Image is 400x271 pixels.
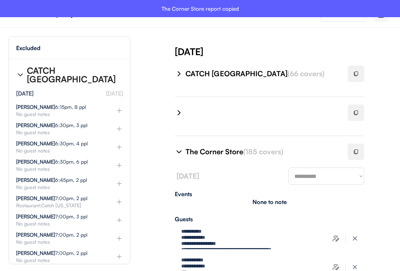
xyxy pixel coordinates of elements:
img: users-edit.svg [332,263,339,271]
img: plus%20%281%29.svg [116,217,123,224]
img: chevron-right%20%281%29.svg [16,71,25,79]
div: 7:00pm, 2 ppl [16,232,87,237]
strong: [PERSON_NAME] [16,177,55,183]
img: plus%20%281%29.svg [116,162,123,169]
div: 7:00pm, 2 ppl [16,196,87,201]
img: plus%20%281%29.svg [116,253,123,260]
font: (185 covers) [243,147,283,156]
div: Excluded [16,45,40,51]
div: Events [175,191,364,197]
div: No guest notes [16,221,104,226]
img: plus%20%281%29.svg [116,198,123,205]
div: Restaurant:Catch [US_STATE] [16,203,104,208]
img: chevron-right%20%281%29.svg [175,108,183,117]
div: 6:30pm, 6 ppl [16,159,88,164]
img: plus%20%281%29.svg [116,125,123,132]
div: CATCH [GEOGRAPHIC_DATA] [185,69,339,79]
div: No guest notes [16,166,104,171]
div: No guest notes [16,258,104,263]
div: No guest notes [16,185,104,190]
img: chevron-right%20%281%29.svg [175,147,183,156]
div: No guest notes [16,239,104,245]
strong: [PERSON_NAME] [16,232,55,238]
strong: [PERSON_NAME] [16,195,55,201]
img: plus%20%281%29.svg [116,107,123,114]
div: [DATE] [175,45,400,58]
div: None to note [252,199,287,205]
font: [DATE] [106,90,123,97]
div: No guest notes [16,148,104,153]
div: 6:15pm, 8 ppl [16,105,86,110]
div: No guest notes [16,112,104,117]
img: x-close%20%283%29.svg [351,235,358,242]
div: 6:30pm, 4 ppl [16,141,88,146]
div: [DATE] [16,91,34,96]
img: users-edit.svg [332,235,339,242]
font: [DATE] [177,171,199,180]
img: plus%20%281%29.svg [116,144,123,151]
div: 6:30pm, 3 ppl [16,123,87,128]
div: No guest notes [16,130,104,135]
div: Guests [175,216,364,222]
div: 6:45pm, 2 ppl [16,178,87,183]
strong: [PERSON_NAME] [16,250,55,256]
strong: [PERSON_NAME] [16,213,55,219]
img: plus%20%281%29.svg [116,180,123,187]
div: CATCH [GEOGRAPHIC_DATA] [27,66,116,83]
img: x-close%20%283%29.svg [351,263,358,271]
div: 7:00pm, 3 ppl [16,214,87,219]
strong: [PERSON_NAME] [16,122,55,128]
strong: [PERSON_NAME] [16,140,55,146]
div: 7:00pm, 2 ppl [16,251,87,256]
font: (66 covers) [288,69,324,78]
img: chevron-right%20%281%29.svg [175,69,183,78]
div: The Corner Store [185,147,339,157]
img: plus%20%281%29.svg [116,235,123,242]
strong: [PERSON_NAME] [16,104,55,110]
strong: [PERSON_NAME] [16,159,55,165]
